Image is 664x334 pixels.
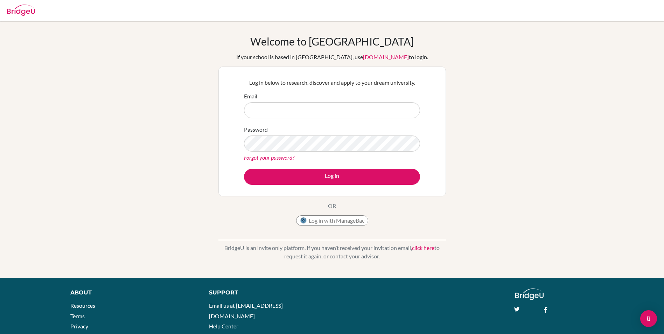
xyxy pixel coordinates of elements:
[296,215,368,226] button: Log in with ManageBac
[640,310,657,327] div: Open Intercom Messenger
[244,125,268,134] label: Password
[515,288,544,300] img: logo_white@2x-f4f0deed5e89b7ecb1c2cc34c3e3d731f90f0f143d5ea2071677605dd97b5244.png
[328,202,336,210] p: OR
[218,244,446,260] p: BridgeU is an invite only platform. If you haven’t received your invitation email, to request it ...
[244,169,420,185] button: Log in
[244,78,420,87] p: Log in below to research, discover and apply to your dream university.
[70,323,88,329] a: Privacy
[209,302,283,319] a: Email us at [EMAIL_ADDRESS][DOMAIN_NAME]
[70,288,193,297] div: About
[236,53,428,61] div: If your school is based in [GEOGRAPHIC_DATA], use to login.
[209,288,324,297] div: Support
[7,5,35,16] img: Bridge-U
[70,302,95,309] a: Resources
[244,154,294,161] a: Forgot your password?
[412,244,434,251] a: click here
[244,92,257,100] label: Email
[70,313,85,319] a: Terms
[209,323,238,329] a: Help Center
[250,35,414,48] h1: Welcome to [GEOGRAPHIC_DATA]
[363,54,409,60] a: [DOMAIN_NAME]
